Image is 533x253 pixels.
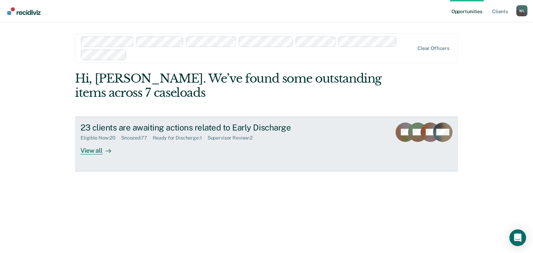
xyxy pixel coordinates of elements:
[81,141,119,154] div: View all
[81,123,324,133] div: 23 clients are awaiting actions related to Early Discharge
[75,117,458,171] a: 23 clients are awaiting actions related to Early DischargeEligible Now:20Snoozed:77Ready for Disc...
[516,5,527,16] div: W L
[81,135,121,141] div: Eligible Now : 20
[509,229,526,246] div: Open Intercom Messenger
[516,5,527,16] button: Profile dropdown button
[417,45,449,51] div: Clear officers
[153,135,208,141] div: Ready for Discharge : 1
[208,135,258,141] div: Supervisor Review : 2
[121,135,153,141] div: Snoozed : 77
[7,7,41,15] img: Recidiviz
[75,71,381,100] div: Hi, [PERSON_NAME]. We’ve found some outstanding items across 7 caseloads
